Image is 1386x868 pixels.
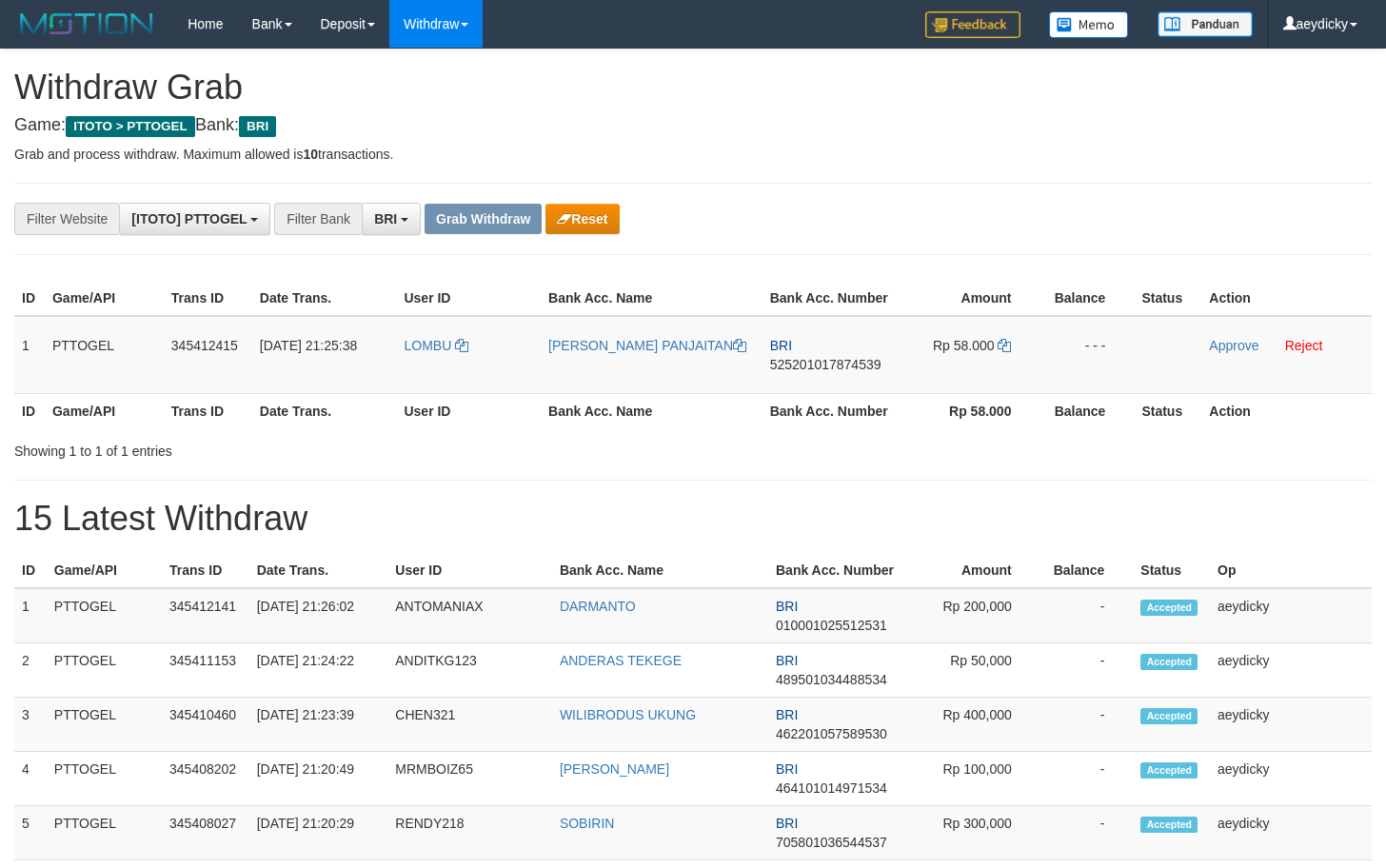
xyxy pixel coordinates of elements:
[162,752,249,806] td: 345408202
[249,752,388,806] td: [DATE] 21:20:49
[770,357,881,372] span: Copy 525201017874539 to clipboard
[1201,281,1372,316] th: Action
[541,281,762,316] th: Bank Acc. Name
[902,752,1039,806] td: Rp 100,000
[776,599,798,614] span: BRI
[252,393,397,428] th: Date Trans.
[14,316,45,394] td: 1
[274,203,362,235] div: Filter Bank
[374,211,397,227] span: BRI
[762,281,899,316] th: Bank Acc. Number
[776,618,887,633] span: Copy 010001025512531 to clipboard
[776,816,798,831] span: BRI
[1040,752,1134,806] td: -
[776,707,798,722] span: BRI
[902,588,1039,643] td: Rp 200,000
[171,338,238,353] span: 345412415
[14,10,159,38] img: MOTION_logo.png
[45,393,164,428] th: Game/API
[396,393,541,428] th: User ID
[902,643,1039,698] td: Rp 50,000
[1285,338,1323,353] a: Reject
[396,281,541,316] th: User ID
[45,316,164,394] td: PTTOGEL
[239,116,276,137] span: BRI
[776,835,887,850] span: Copy 705801036544537 to clipboard
[14,588,47,643] td: 1
[14,500,1372,538] h1: 15 Latest Withdraw
[14,203,119,235] div: Filter Website
[249,698,388,752] td: [DATE] 21:23:39
[47,806,162,860] td: PTTOGEL
[404,338,451,353] span: LOMBU
[162,806,249,860] td: 345408027
[899,281,1040,316] th: Amount
[387,643,552,698] td: ANDITKG123
[1039,393,1134,428] th: Balance
[1140,817,1198,833] span: Accepted
[14,145,1372,164] p: Grab and process withdraw. Maximum allowed is transactions.
[404,338,468,353] a: LOMBU
[14,281,45,316] th: ID
[1210,806,1372,860] td: aeydicky
[162,643,249,698] td: 345411153
[541,393,762,428] th: Bank Acc. Name
[560,816,615,831] a: SOBIRIN
[776,672,887,687] span: Copy 489501034488534 to clipboard
[164,393,252,428] th: Trans ID
[14,752,47,806] td: 4
[14,643,47,698] td: 2
[387,752,552,806] td: MRMBOIZ65
[387,588,552,643] td: ANTOMANIAX
[1140,762,1198,779] span: Accepted
[14,553,47,588] th: ID
[1040,806,1134,860] td: -
[548,338,746,353] a: [PERSON_NAME] PANJAITAN
[45,281,164,316] th: Game/API
[545,204,619,234] button: Reset
[362,203,421,235] button: BRI
[762,393,899,428] th: Bank Acc. Number
[1210,643,1372,698] td: aeydicky
[776,726,887,741] span: Copy 462201057589530 to clipboard
[249,588,388,643] td: [DATE] 21:26:02
[998,338,1011,353] a: Copy 58000 to clipboard
[162,588,249,643] td: 345412141
[1133,553,1210,588] th: Status
[1210,588,1372,643] td: aeydicky
[1039,281,1134,316] th: Balance
[260,338,357,353] span: [DATE] 21:25:38
[1040,588,1134,643] td: -
[14,393,45,428] th: ID
[770,338,792,353] span: BRI
[249,643,388,698] td: [DATE] 21:24:22
[303,147,318,162] strong: 10
[933,338,995,353] span: Rp 58.000
[899,393,1040,428] th: Rp 58.000
[387,553,552,588] th: User ID
[560,707,696,722] a: WILIBRODUS UKUNG
[1140,708,1198,724] span: Accepted
[14,806,47,860] td: 5
[1040,643,1134,698] td: -
[1210,752,1372,806] td: aeydicky
[47,643,162,698] td: PTTOGEL
[1140,654,1198,670] span: Accepted
[1134,281,1201,316] th: Status
[119,203,270,235] button: [ITOTO] PTTOGEL
[560,599,636,614] a: DARMANTO
[1210,698,1372,752] td: aeydicky
[387,698,552,752] td: CHEN321
[776,761,798,777] span: BRI
[47,698,162,752] td: PTTOGEL
[252,281,397,316] th: Date Trans.
[1201,393,1372,428] th: Action
[14,116,1372,135] h4: Game: Bank:
[925,11,1020,38] img: Feedback.jpg
[902,698,1039,752] td: Rp 400,000
[162,698,249,752] td: 345410460
[14,434,564,461] div: Showing 1 to 1 of 1 entries
[1040,553,1134,588] th: Balance
[425,204,542,234] button: Grab Withdraw
[47,588,162,643] td: PTTOGEL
